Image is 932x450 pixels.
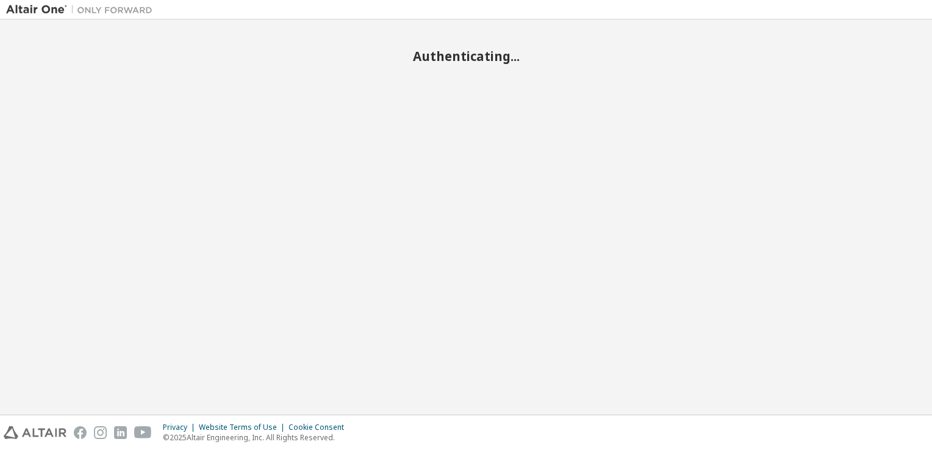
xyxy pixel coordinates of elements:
[289,423,351,432] div: Cookie Consent
[4,426,66,439] img: altair_logo.svg
[134,426,152,439] img: youtube.svg
[163,423,199,432] div: Privacy
[94,426,107,439] img: instagram.svg
[199,423,289,432] div: Website Terms of Use
[114,426,127,439] img: linkedin.svg
[6,48,926,64] h2: Authenticating...
[163,432,351,443] p: © 2025 Altair Engineering, Inc. All Rights Reserved.
[6,4,159,16] img: Altair One
[74,426,87,439] img: facebook.svg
